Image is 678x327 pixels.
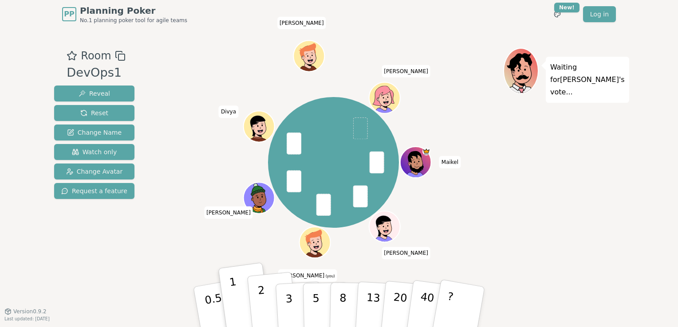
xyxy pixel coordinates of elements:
[61,187,127,195] span: Request a feature
[554,3,579,12] div: New!
[549,6,565,22] button: New!
[54,183,134,199] button: Request a feature
[81,48,111,64] span: Room
[439,156,461,168] span: Click to change your name
[4,308,47,315] button: Version0.9.2
[204,206,253,219] span: Click to change your name
[62,4,187,24] a: PPPlanning PokerNo.1 planning poker tool for agile teams
[72,148,117,156] span: Watch only
[66,167,123,176] span: Change Avatar
[64,9,74,19] span: PP
[583,6,616,22] a: Log in
[67,128,122,137] span: Change Name
[13,308,47,315] span: Version 0.9.2
[54,105,134,121] button: Reset
[382,65,430,78] span: Click to change your name
[278,269,337,282] span: Click to change your name
[324,274,335,278] span: (you)
[80,109,108,117] span: Reset
[550,61,625,98] p: Waiting for [PERSON_NAME] 's vote...
[80,17,187,24] span: No.1 planning poker tool for agile teams
[67,64,125,82] div: DevOps1
[4,316,50,321] span: Last updated: [DATE]
[54,163,134,179] button: Change Avatar
[54,86,134,101] button: Reveal
[219,105,238,118] span: Click to change your name
[80,4,187,17] span: Planning Poker
[277,17,326,29] span: Click to change your name
[54,144,134,160] button: Watch only
[300,228,330,257] button: Click to change your avatar
[382,247,430,260] span: Click to change your name
[79,89,110,98] span: Reveal
[54,125,134,140] button: Change Name
[229,276,242,324] p: 1
[67,48,77,64] button: Add as favourite
[423,148,431,156] span: Maikel is the host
